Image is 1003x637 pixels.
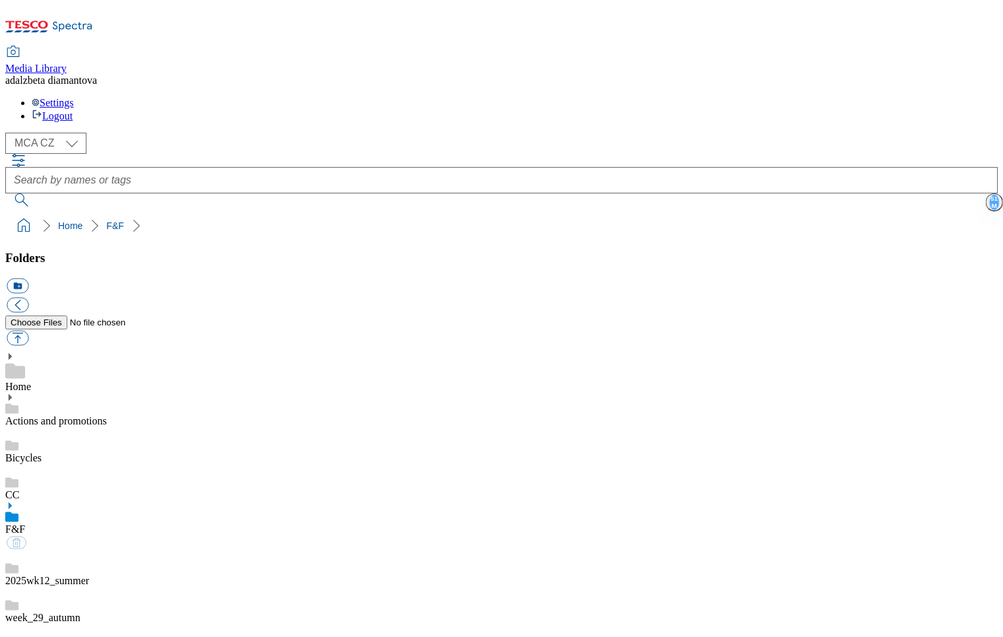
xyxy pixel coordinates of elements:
[32,110,73,121] a: Logout
[5,251,998,265] h3: Folders
[5,213,998,238] nav: breadcrumb
[13,215,34,236] a: home
[5,381,31,392] a: Home
[5,575,89,586] a: 2025wk12_summer
[15,75,97,86] span: alzbeta diamantova
[5,452,42,463] a: Bicycles
[5,63,67,74] span: Media Library
[32,97,74,108] a: Settings
[106,220,123,231] a: F&F
[5,523,25,535] a: F&F
[5,75,15,86] span: ad
[5,415,107,426] a: Actions and promotions
[5,612,81,623] a: week_29_autumn
[5,47,67,75] a: Media Library
[58,220,82,231] a: Home
[5,167,998,193] input: Search by names or tags
[5,489,19,500] a: CC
